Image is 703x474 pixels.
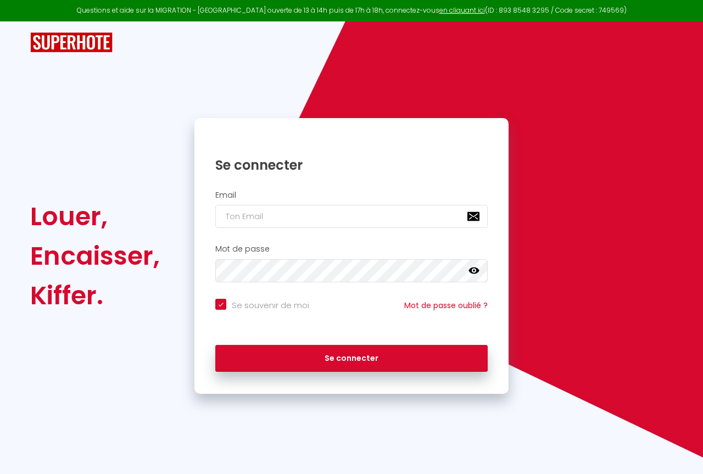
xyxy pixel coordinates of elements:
h2: Email [215,191,488,200]
button: Se connecter [215,345,488,372]
h2: Mot de passe [215,244,488,254]
h1: Se connecter [215,157,488,174]
input: Ton Email [215,205,488,228]
a: Mot de passe oublié ? [404,300,488,311]
div: Encaisser, [30,236,160,276]
a: en cliquant ici [439,5,485,15]
img: SuperHote logo [30,32,113,53]
div: Kiffer. [30,276,160,315]
div: Louer, [30,197,160,236]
